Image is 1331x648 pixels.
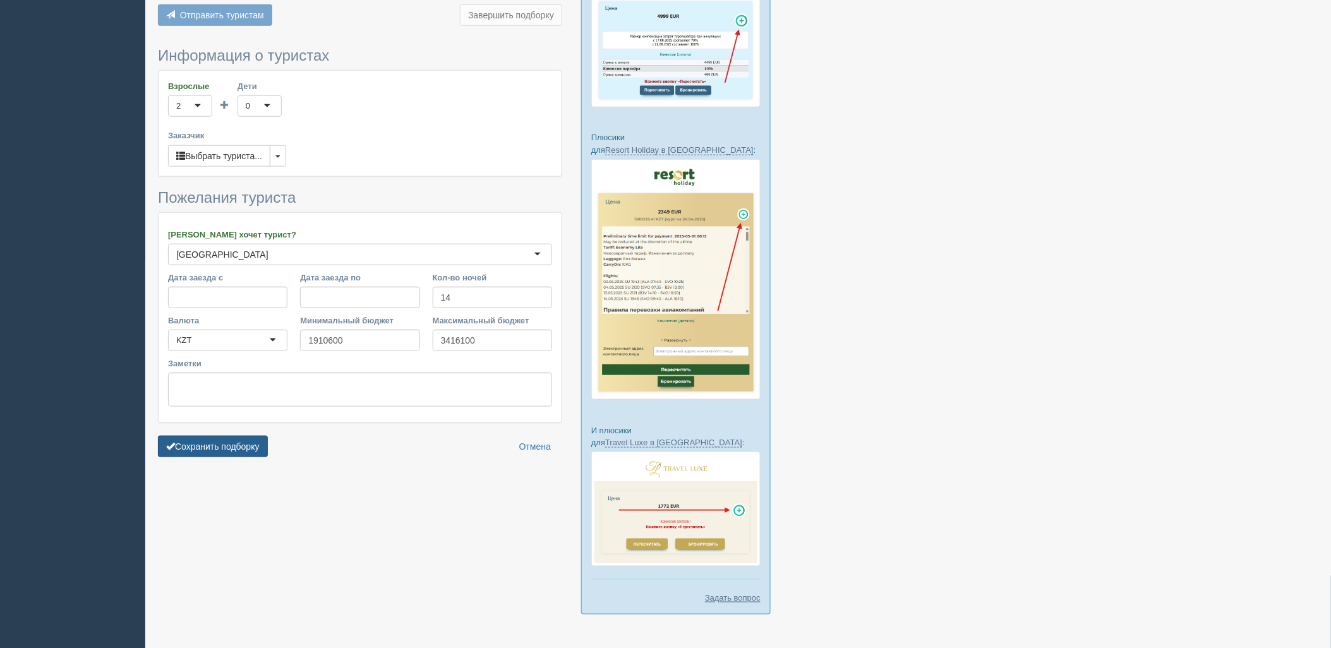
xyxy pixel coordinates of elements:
[176,248,268,261] div: [GEOGRAPHIC_DATA]
[168,315,287,327] label: Валюта
[168,272,287,284] label: Дата заезда с
[433,287,552,308] input: 7-10 или 7,10,14
[158,189,296,206] span: Пожелания туриста
[158,4,272,26] button: Отправить туристам
[591,424,761,448] p: И плюсики для :
[176,100,181,112] div: 2
[705,592,761,604] a: Задать вопрос
[158,436,268,457] button: Сохранить подборку
[300,315,419,327] label: Минимальный бюджет
[591,452,761,567] img: travel-luxe-%D0%BF%D0%BE%D0%B4%D0%B1%D0%BE%D1%80%D0%BA%D0%B0-%D1%81%D1%80%D0%BC-%D0%B4%D0%BB%D1%8...
[460,4,562,26] button: Завершить подборку
[176,334,192,347] div: KZT
[511,436,559,457] a: Отмена
[168,357,552,369] label: Заметки
[433,315,552,327] label: Максимальный бюджет
[246,100,250,112] div: 0
[238,80,282,92] label: Дети
[168,145,270,167] button: Выбрать туриста...
[591,159,761,400] img: resort-holiday-%D0%BF%D1%96%D0%B4%D0%B1%D1%96%D1%80%D0%BA%D0%B0-%D1%81%D1%80%D0%BC-%D0%B4%D0%BB%D...
[605,145,754,155] a: Resort Holiday в [GEOGRAPHIC_DATA]
[180,10,264,20] span: Отправить туристам
[433,272,552,284] label: Кол-во ночей
[168,229,552,241] label: [PERSON_NAME] хочет турист?
[158,47,562,64] h3: Информация о туристах
[168,80,212,92] label: Взрослые
[591,131,761,155] p: Плюсики для :
[605,438,742,448] a: Travel Luxe в [GEOGRAPHIC_DATA]
[300,272,419,284] label: Дата заезда по
[168,129,552,141] label: Заказчик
